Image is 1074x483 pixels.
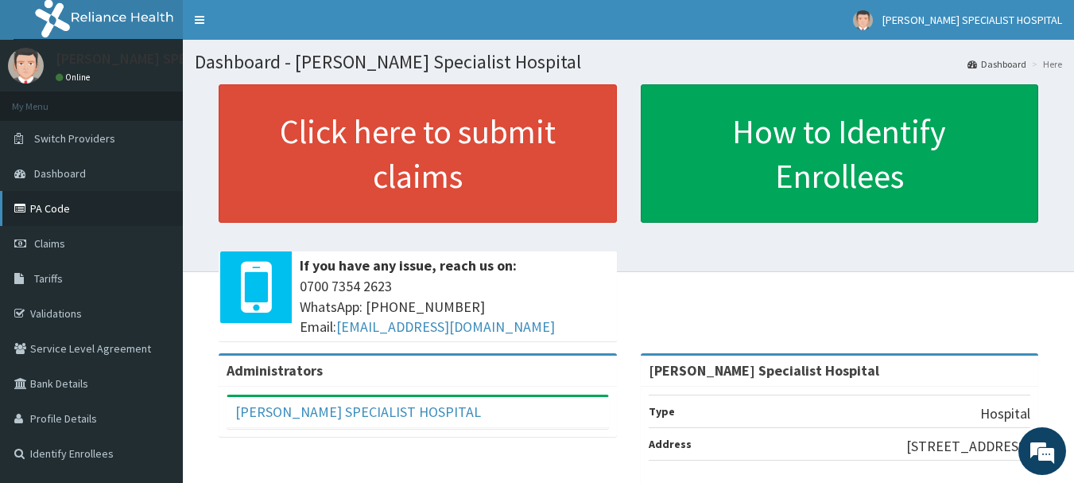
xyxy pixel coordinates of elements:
b: Address [649,437,692,451]
a: [PERSON_NAME] SPECIALIST HOSPITAL [235,403,481,421]
p: [STREET_ADDRESS] [906,436,1030,457]
a: Dashboard [967,57,1026,71]
a: [EMAIL_ADDRESS][DOMAIN_NAME] [336,317,555,336]
a: How to Identify Enrollees [641,84,1039,223]
span: Tariffs [34,271,63,286]
h1: Dashboard - [PERSON_NAME] Specialist Hospital [195,52,1062,72]
b: Type [649,404,675,419]
span: Dashboard [34,166,86,181]
span: [PERSON_NAME] SPECIALIST HOSPITAL [882,13,1062,27]
span: Claims [34,236,65,251]
a: Click here to submit claims [219,84,617,223]
b: Administrators [227,361,323,380]
strong: [PERSON_NAME] Specialist Hospital [649,361,879,380]
span: 0700 7354 2623 WhatsApp: [PHONE_NUMBER] Email: [300,276,609,337]
img: User Image [853,10,873,30]
span: Switch Providers [34,131,115,146]
li: Here [1028,57,1062,71]
p: Hospital [980,403,1030,424]
p: [PERSON_NAME] SPECIALIST HOSPITAL [56,52,299,66]
a: Online [56,72,94,83]
b: If you have any issue, reach us on: [300,256,517,275]
img: User Image [8,48,44,84]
